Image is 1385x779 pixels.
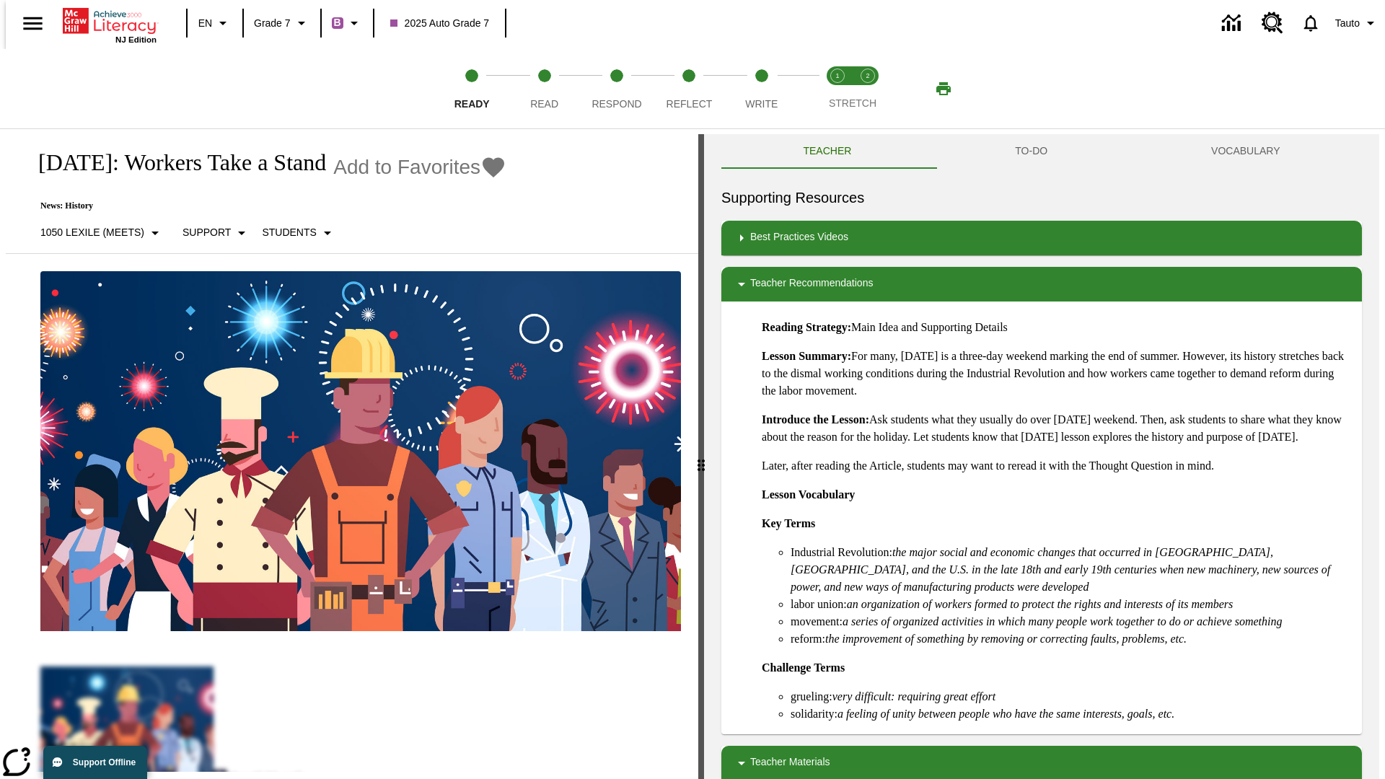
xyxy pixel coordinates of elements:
p: 1050 Lexile (Meets) [40,225,144,240]
em: an organization of workers formed to protect the rights and interests of its members [847,598,1234,610]
li: solidarity: [791,705,1350,723]
p: Students [262,225,316,240]
button: Respond step 3 of 5 [575,49,659,128]
span: NJ Edition [115,35,157,44]
text: 1 [835,72,839,79]
em: a feeling of unity between people who have the same interests, goals, etc. [837,708,1174,720]
p: Support [183,225,231,240]
span: Add to Favorites [333,156,480,179]
li: Industrial Revolution: [791,544,1350,596]
em: the major social and economic changes that occurred in [GEOGRAPHIC_DATA], [GEOGRAPHIC_DATA], and ... [791,546,1330,593]
a: Resource Center, Will open in new tab [1253,4,1292,43]
div: Press Enter or Spacebar and then press right and left arrow keys to move the slider [698,134,704,779]
button: Ready step 1 of 5 [430,49,514,128]
span: Respond [592,98,641,110]
a: Notifications [1292,4,1329,42]
p: Main Idea and Supporting Details [762,319,1350,336]
span: EN [198,16,212,31]
p: Later, after reading the Article, students may want to reread it with the Thought Question in mind. [762,457,1350,475]
p: Teacher Materials [750,754,830,772]
span: Reflect [667,98,713,110]
strong: Challenge Terms [762,661,845,674]
span: Support Offline [73,757,136,767]
li: movement: [791,613,1350,630]
button: Profile/Settings [1329,10,1385,36]
button: Select Lexile, 1050 Lexile (Meets) [35,220,170,246]
strong: Introduce the Lesson: [762,413,869,426]
span: Tauto [1335,16,1360,31]
button: Print [920,76,967,102]
li: grueling: [791,688,1350,705]
p: Best Practices Videos [750,229,848,247]
div: activity [704,134,1379,779]
text: 2 [866,72,869,79]
button: Teacher [721,134,933,169]
div: Teacher Recommendations [721,267,1362,302]
button: Open side menu [12,2,54,45]
button: Reflect step 4 of 5 [647,49,731,128]
button: VOCABULARY [1130,134,1362,169]
button: Language: EN, Select a language [192,10,238,36]
strong: Reading Strategy: [762,321,851,333]
button: Stretch Respond step 2 of 2 [847,49,889,128]
p: Ask students what they usually do over [DATE] weekend. Then, ask students to share what they know... [762,411,1350,446]
p: For many, [DATE] is a three-day weekend marking the end of summer. However, its history stretches... [762,348,1350,400]
p: Teacher Recommendations [750,276,873,293]
span: STRETCH [829,97,876,109]
em: a series of organized activities in which many people work together to do or achieve something [843,615,1283,628]
em: the improvement of something by removing or correcting faults, problems, etc. [825,633,1187,645]
strong: Lesson Vocabulary [762,488,855,501]
img: A banner with a blue background shows an illustrated row of diverse men and women dressed in clot... [40,271,681,632]
button: Stretch Read step 1 of 2 [817,49,858,128]
button: TO-DO [933,134,1130,169]
button: Grade: Grade 7, Select a grade [248,10,316,36]
button: Support Offline [43,746,147,779]
button: Select Student [256,220,341,246]
span: Ready [454,98,490,110]
button: Write step 5 of 5 [720,49,804,128]
button: Boost Class color is purple. Change class color [326,10,369,36]
div: Home [63,5,157,44]
li: labor union: [791,596,1350,613]
span: 2025 Auto Grade 7 [390,16,490,31]
p: News: History [23,201,506,211]
div: reading [6,134,698,772]
button: Add to Favorites - Labor Day: Workers Take a Stand [333,154,506,180]
span: Write [745,98,778,110]
li: reform: [791,630,1350,648]
button: Read step 2 of 5 [502,49,586,128]
div: Best Practices Videos [721,221,1362,255]
span: Read [530,98,558,110]
span: B [334,14,341,32]
strong: Key Terms [762,517,815,529]
a: Data Center [1213,4,1253,43]
em: very difficult: requiring great effort [832,690,995,703]
div: Instructional Panel Tabs [721,134,1362,169]
h1: [DATE]: Workers Take a Stand [23,149,326,176]
button: Scaffolds, Support [177,220,256,246]
span: Grade 7 [254,16,291,31]
strong: Lesson Summary: [762,350,851,362]
h6: Supporting Resources [721,186,1362,209]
